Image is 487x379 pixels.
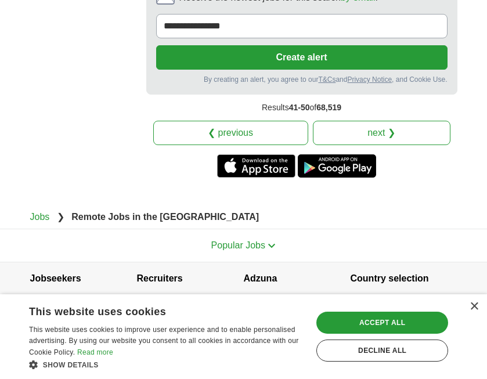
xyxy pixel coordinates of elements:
span: Show details [43,361,99,369]
span: Popular Jobs [211,240,265,250]
span: ❯ [57,212,64,222]
a: Read more, opens a new window [77,348,113,356]
div: Results of [146,95,457,121]
span: This website uses cookies to improve user experience and to enable personalised advertising. By u... [29,326,298,357]
a: Privacy Notice [347,75,392,84]
span: 41-50 [289,103,310,112]
div: This website uses cookies [29,301,275,319]
a: Get the iPhone app [217,154,295,178]
a: Jobs [30,212,50,222]
a: next ❯ [313,121,450,145]
a: T&Cs [318,75,336,84]
strong: Remote Jobs in the [GEOGRAPHIC_DATA] [71,212,259,222]
h4: Country selection [351,262,457,295]
span: 68,519 [316,103,341,112]
img: toggle icon [268,243,276,248]
div: By creating an alert, you agree to our and , and Cookie Use. [156,74,448,85]
a: ❮ previous [153,121,308,145]
div: Close [470,302,478,311]
div: Accept all [316,312,448,334]
div: Decline all [316,340,448,362]
div: Show details [29,359,304,370]
button: Create alert [156,45,448,70]
a: Get the Android app [298,154,376,178]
